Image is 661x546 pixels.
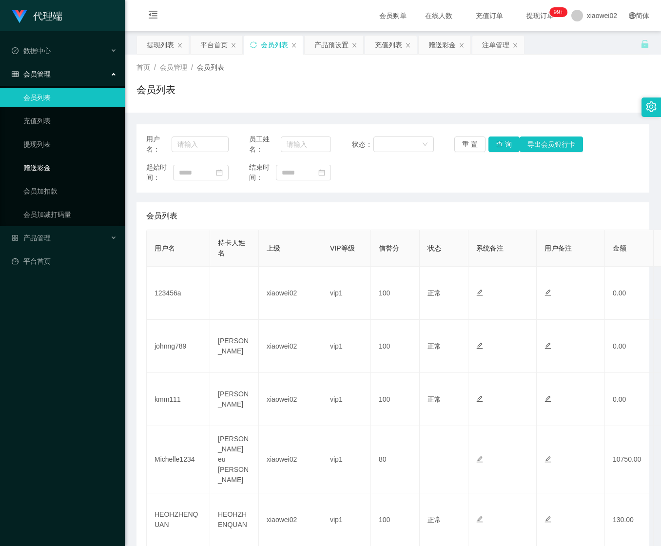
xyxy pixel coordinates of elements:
[197,63,224,71] span: 会员列表
[605,426,654,493] td: 10750.00
[12,47,51,55] span: 数据中心
[291,42,297,48] i: 图标: close
[544,516,551,523] i: 图标: edit
[191,63,193,71] span: /
[12,47,19,54] i: 图标: check-circle-o
[428,516,441,524] span: 正常
[259,426,322,493] td: xiaowei02
[12,71,19,78] i: 图标: table
[476,516,483,523] i: 图标: edit
[476,342,483,349] i: 图标: edit
[33,0,62,32] h1: 代理端
[147,373,210,426] td: kmm111
[250,41,257,48] i: 图标: sync
[146,162,173,183] span: 起始时间：
[550,7,567,17] sup: 1209
[488,136,520,152] button: 查 询
[172,136,229,152] input: 请输入
[281,136,331,152] input: 请输入
[314,36,349,54] div: 产品预设置
[454,136,486,152] button: 重 置
[12,234,51,242] span: 产品管理
[155,244,175,252] span: 用户名
[210,426,259,493] td: [PERSON_NAME] eu [PERSON_NAME]
[646,101,657,112] i: 图标: setting
[177,42,183,48] i: 图标: close
[428,342,441,350] span: 正常
[520,136,583,152] button: 导出会员银行卡
[605,267,654,320] td: 0.00
[322,267,371,320] td: vip1
[160,63,187,71] span: 会员管理
[12,12,62,19] a: 代理端
[371,426,420,493] td: 80
[12,234,19,241] i: 图标: appstore-o
[216,169,223,176] i: 图标: calendar
[352,139,373,150] span: 状态：
[428,244,441,252] span: 状态
[482,36,509,54] div: 注单管理
[267,244,280,252] span: 上级
[428,36,456,54] div: 赠送彩金
[422,141,428,148] i: 图标: down
[249,162,276,183] span: 结束时间：
[146,134,172,155] span: 用户名：
[210,320,259,373] td: [PERSON_NAME]
[259,320,322,373] td: xiaowei02
[522,12,559,19] span: 提现订单
[261,36,288,54] div: 会员列表
[23,88,117,107] a: 会员列表
[147,426,210,493] td: Michelle1234
[23,181,117,201] a: 会员加扣款
[544,289,551,296] i: 图标: edit
[476,456,483,463] i: 图标: edit
[322,373,371,426] td: vip1
[147,36,174,54] div: 提现列表
[259,373,322,426] td: xiaowei02
[371,320,420,373] td: 100
[322,320,371,373] td: vip1
[613,244,626,252] span: 金额
[218,239,245,257] span: 持卡人姓名
[259,267,322,320] td: xiaowei02
[544,342,551,349] i: 图标: edit
[200,36,228,54] div: 平台首页
[351,42,357,48] i: 图标: close
[147,267,210,320] td: 123456a
[12,70,51,78] span: 会员管理
[428,289,441,297] span: 正常
[375,36,402,54] div: 充值列表
[605,320,654,373] td: 0.00
[544,456,551,463] i: 图标: edit
[318,169,325,176] i: 图标: calendar
[605,373,654,426] td: 0.00
[379,244,399,252] span: 信誉分
[23,158,117,177] a: 赠送彩金
[23,135,117,154] a: 提现列表
[136,0,170,32] i: 图标: menu-fold
[136,63,150,71] span: 首页
[210,373,259,426] td: [PERSON_NAME]
[23,205,117,224] a: 会员加减打码量
[322,426,371,493] td: vip1
[154,63,156,71] span: /
[249,134,281,155] span: 员工姓名：
[231,42,236,48] i: 图标: close
[428,395,441,403] span: 正常
[12,252,117,271] a: 图标: dashboard平台首页
[12,10,27,23] img: logo.9652507e.png
[629,12,636,19] i: 图标: global
[405,42,411,48] i: 图标: close
[476,395,483,402] i: 图标: edit
[459,42,465,48] i: 图标: close
[371,373,420,426] td: 100
[476,244,504,252] span: 系统备注
[471,12,508,19] span: 充值订单
[23,111,117,131] a: 充值列表
[146,210,177,222] span: 会员列表
[330,244,355,252] span: VIP等级
[476,289,483,296] i: 图标: edit
[420,12,457,19] span: 在线人数
[147,320,210,373] td: johnng789
[544,395,551,402] i: 图标: edit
